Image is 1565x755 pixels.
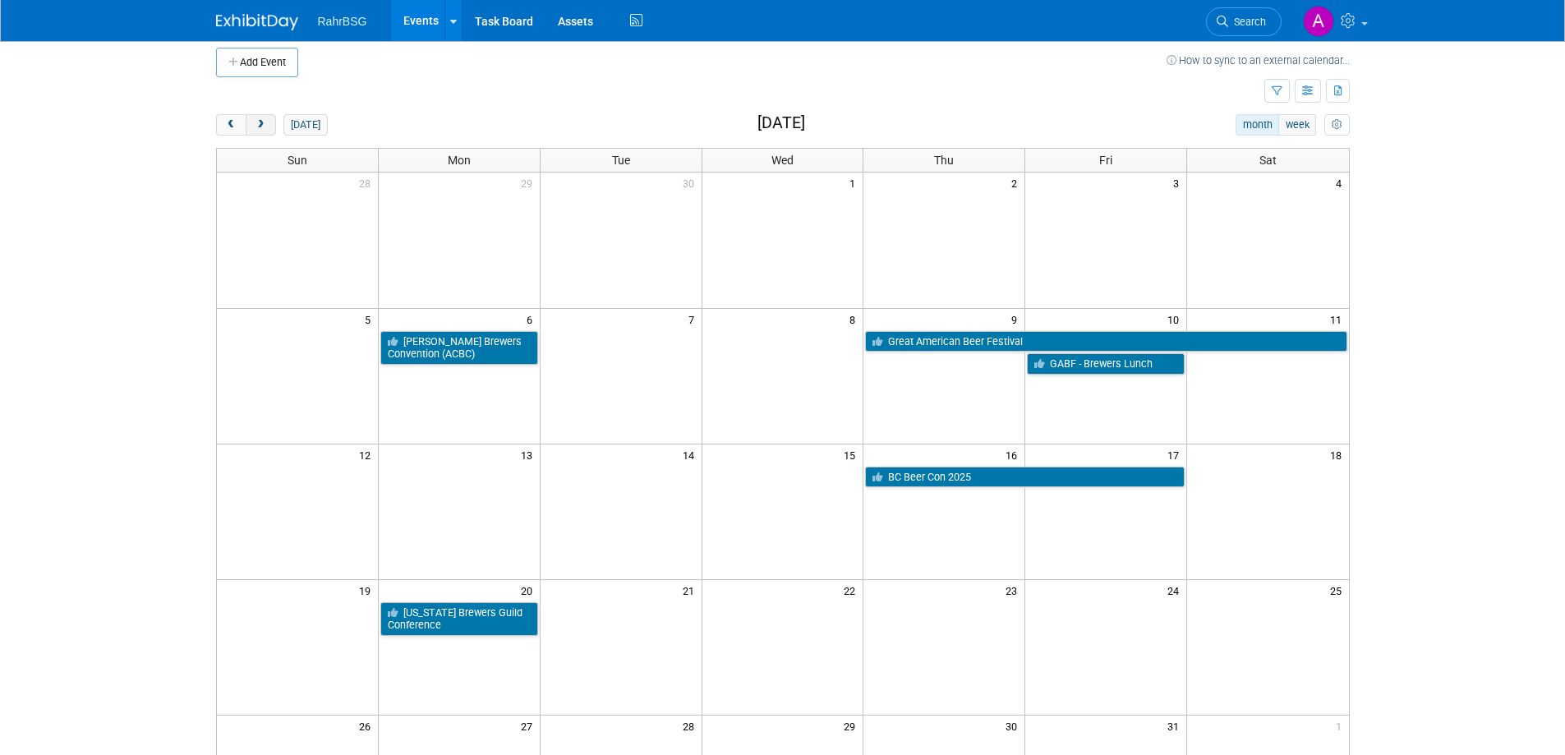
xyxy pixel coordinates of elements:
span: RahrBSG [318,15,367,28]
span: 20 [519,580,540,601]
span: 5 [363,309,378,329]
a: GABF - Brewers Lunch [1027,353,1185,375]
button: next [246,114,276,136]
span: 17 [1166,444,1186,465]
span: 11 [1328,309,1349,329]
span: Sat [1259,154,1277,167]
img: ExhibitDay [216,14,298,30]
a: How to sync to an external calendar... [1167,54,1350,67]
h2: [DATE] [757,114,805,132]
span: 29 [519,173,540,193]
span: 23 [1004,580,1024,601]
span: 13 [519,444,540,465]
span: 25 [1328,580,1349,601]
span: 7 [687,309,702,329]
span: 9 [1010,309,1024,329]
span: 4 [1334,173,1349,193]
button: [DATE] [283,114,327,136]
span: 29 [842,716,863,736]
img: Ashley Grotewold [1303,6,1334,37]
span: 30 [681,173,702,193]
span: 24 [1166,580,1186,601]
span: Sun [288,154,307,167]
span: 16 [1004,444,1024,465]
a: BC Beer Con 2025 [865,467,1185,488]
span: 22 [842,580,863,601]
span: 1 [1334,716,1349,736]
span: Mon [448,154,471,167]
i: Personalize Calendar [1332,120,1342,131]
span: 27 [519,716,540,736]
span: 28 [357,173,378,193]
span: Search [1228,16,1266,28]
span: 1 [848,173,863,193]
a: Great American Beer Festival [865,331,1346,352]
span: 8 [848,309,863,329]
span: 28 [681,716,702,736]
button: Add Event [216,48,298,77]
span: Wed [771,154,794,167]
span: 30 [1004,716,1024,736]
span: 15 [842,444,863,465]
a: [PERSON_NAME] Brewers Convention (ACBC) [380,331,538,365]
a: [US_STATE] Brewers Guild Conference [380,602,538,636]
span: 31 [1166,716,1186,736]
button: prev [216,114,246,136]
span: 2 [1010,173,1024,193]
span: 26 [357,716,378,736]
a: Search [1206,7,1282,36]
span: Thu [934,154,954,167]
span: 10 [1166,309,1186,329]
button: myCustomButton [1324,114,1349,136]
span: 19 [357,580,378,601]
span: Fri [1099,154,1112,167]
span: 12 [357,444,378,465]
span: 6 [525,309,540,329]
span: Tue [612,154,630,167]
span: 14 [681,444,702,465]
span: 18 [1328,444,1349,465]
button: week [1278,114,1316,136]
span: 21 [681,580,702,601]
span: 3 [1171,173,1186,193]
button: month [1236,114,1279,136]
